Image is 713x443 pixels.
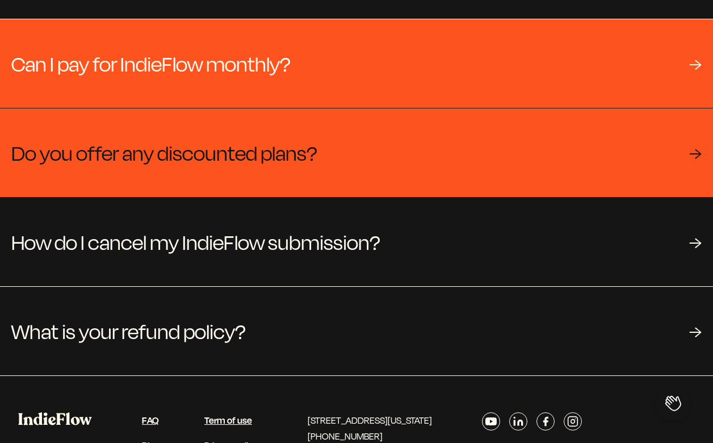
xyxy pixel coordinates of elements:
[204,413,252,427] a: Term of use
[689,53,702,74] div: →
[656,386,690,420] iframe: Toggle Customer Support
[689,321,702,341] div: →
[142,413,159,427] a: FAQ
[11,225,380,259] span: How do I cancel my IndieFlow submission?
[308,412,432,428] p: [STREET_ADDRESS][US_STATE]
[689,143,702,163] div: →
[11,314,246,348] span: What is your refund policy?
[11,47,291,81] span: Can I pay for IndieFlow monthly?
[18,412,92,425] img: IndieFlow
[11,136,317,170] span: Do you offer any discounted plans?
[689,232,702,252] div: →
